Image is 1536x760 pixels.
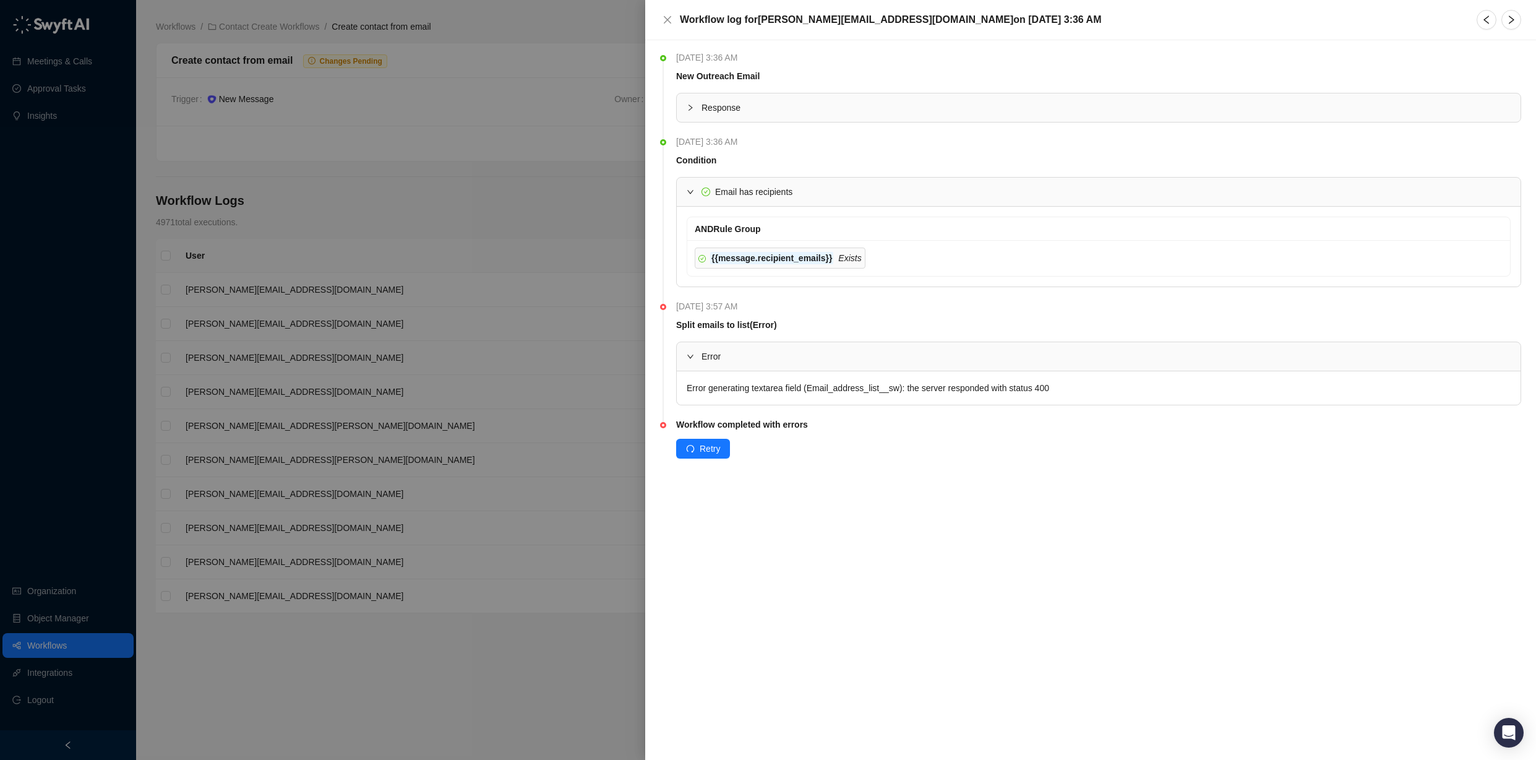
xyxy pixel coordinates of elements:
[676,51,744,64] span: [DATE] 3:36 AM
[698,255,706,262] span: check-circle
[663,15,672,25] span: close
[676,439,730,459] button: Retry
[1482,15,1491,25] span: left
[660,12,675,27] button: Close
[695,224,761,234] span: AND Rule Group
[701,350,1511,363] span: Error
[676,420,808,430] strong: Workflow completed with errors
[676,300,744,313] span: [DATE] 3:57 AM
[701,101,1511,114] span: Response
[711,253,832,263] strong: {{message.recipient_emails}}
[701,188,710,196] span: check-circle
[676,71,760,81] strong: New Outreach Email
[676,320,777,330] strong: Split emails to list (Error)
[687,104,694,111] span: collapsed
[680,12,1102,27] h5: Workflow log for [PERSON_NAME][EMAIL_ADDRESS][DOMAIN_NAME] on [DATE] 3:36 AM
[700,442,720,456] span: Retry
[687,188,694,196] span: expanded
[676,135,744,149] span: [DATE] 3:36 AM
[715,187,792,197] span: Email has recipients
[677,371,1521,405] div: Error generating textarea field (Email_address_list__sw): the server responded with status 400
[687,353,694,360] span: expanded
[1506,15,1516,25] span: right
[838,253,861,263] i: Exists
[676,155,716,165] strong: Condition
[686,444,695,453] span: redo
[1494,718,1524,748] div: Open Intercom Messenger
